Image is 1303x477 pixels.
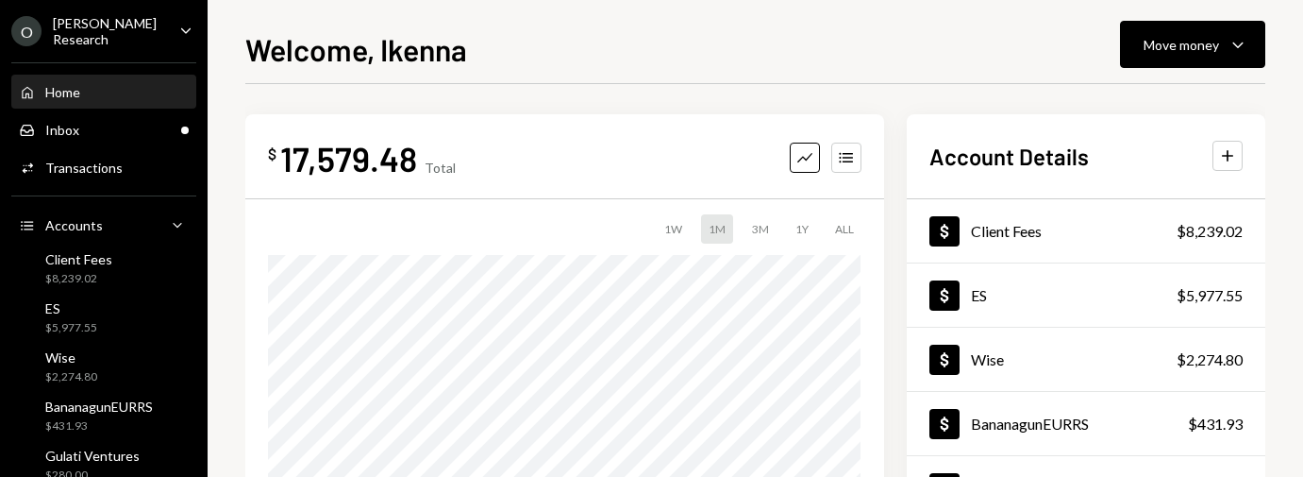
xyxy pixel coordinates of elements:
div: Wise [971,350,1004,368]
div: Accounts [45,217,103,233]
div: ES [45,300,97,316]
div: $2,274.80 [45,369,97,385]
div: $8,239.02 [1177,220,1243,243]
a: ES$5,977.55 [907,264,1265,327]
a: Wise$2,274.80 [907,328,1265,391]
a: Inbox [11,112,196,146]
a: BananagunEURRS$431.93 [907,392,1265,455]
div: $5,977.55 [1177,284,1243,307]
div: Inbox [45,122,79,138]
div: $8,239.02 [45,271,112,287]
div: Total [425,160,456,176]
div: Client Fees [971,222,1042,240]
a: ES$5,977.55 [11,295,196,340]
div: $ [268,145,276,163]
div: 17,579.48 [280,137,417,179]
div: ES [971,286,987,304]
a: Wise$2,274.80 [11,344,196,389]
a: Client Fees$8,239.02 [907,199,1265,263]
div: O [11,16,42,46]
div: Gulati Ventures [45,448,140,464]
div: Move money [1144,35,1219,55]
a: Transactions [11,150,196,184]
div: ALL [827,214,861,244]
a: Client Fees$8,239.02 [11,246,196,291]
div: 3M [744,214,777,244]
h2: Account Details [929,141,1089,172]
div: $5,977.55 [45,320,97,336]
div: BananagunEURRS [45,399,153,415]
div: 1W [657,214,690,244]
a: BananagunEURRS$431.93 [11,393,196,438]
div: Home [45,84,80,100]
div: Transactions [45,160,123,176]
div: Wise [45,349,97,366]
div: $2,274.80 [1177,349,1243,371]
h1: Welcome, Ikenna [245,30,467,68]
div: 1Y [788,214,816,244]
div: Client Fees [45,251,112,267]
a: Accounts [11,208,196,242]
div: 1M [701,214,733,244]
div: [PERSON_NAME] Research [53,15,164,47]
a: Home [11,75,196,109]
div: $431.93 [1188,413,1243,435]
button: Move money [1120,21,1265,68]
div: $431.93 [45,418,153,434]
div: BananagunEURRS [971,415,1089,433]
